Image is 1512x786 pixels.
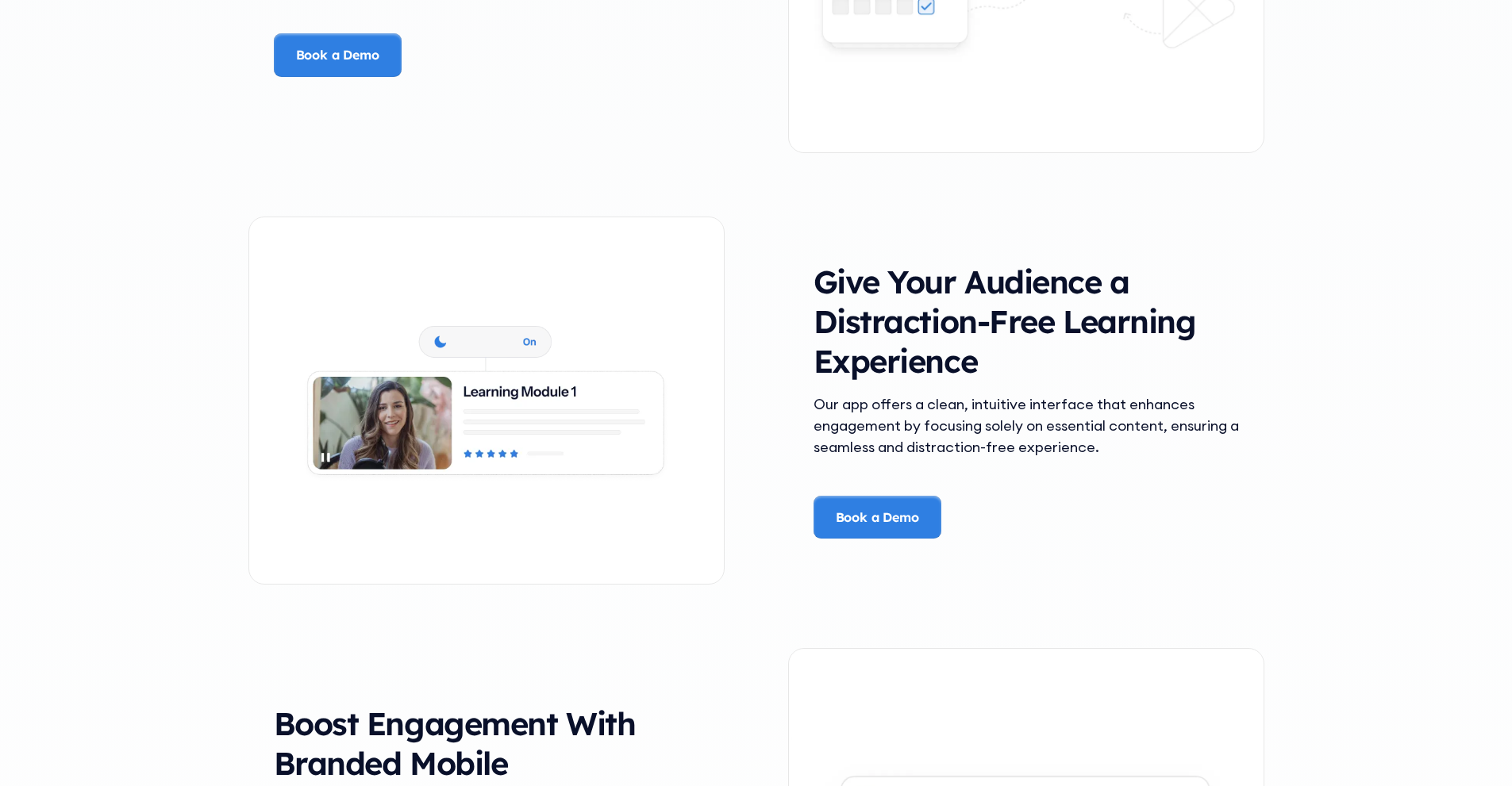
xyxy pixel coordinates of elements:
[249,296,724,504] img: An illustration of disctraction-free learning
[814,262,1239,381] h3: Give Your Audience a Distraction-Free Learning Experience
[814,393,1239,458] div: Our app offers a clean, intuitive interface that enhances engagement by focusing solely on essent...
[274,33,402,76] a: Book a Demo
[814,496,941,539] a: Book a Demo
